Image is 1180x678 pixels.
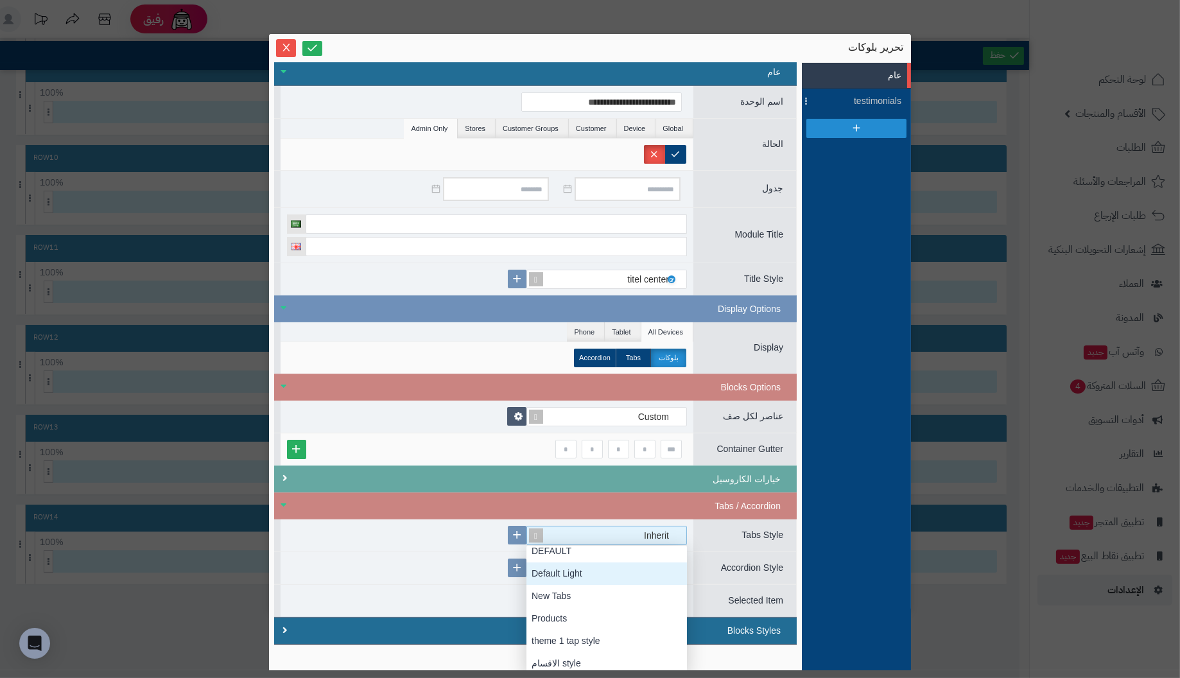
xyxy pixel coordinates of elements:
[723,411,783,421] span: عناصر لكل صف
[849,40,903,56] span: تحرير بلوكات
[762,183,783,193] span: جدول
[644,526,682,544] div: Inherit
[526,630,687,652] div: theme 1 tap style
[616,349,651,367] label: Tabs
[742,530,783,540] span: Tabs Style
[655,119,693,138] li: Global
[717,444,784,454] span: Container Gutter
[740,96,783,107] span: اسم الوحدة
[651,349,686,367] label: بلوكات
[638,408,682,426] div: Custom
[754,342,783,352] span: Display
[744,274,783,284] span: Title Style
[802,63,911,89] li: عام
[274,58,797,86] div: عام
[567,322,605,342] li: Phone
[617,119,656,138] li: Device
[274,295,797,322] div: Display Options
[526,562,687,585] div: Default Light
[526,607,687,630] div: Products
[290,624,781,638] div: Blocks Styles
[458,119,496,138] li: Stores
[526,540,687,562] div: DEFAULT
[19,628,50,659] div: Open Intercom Messenger
[526,585,687,607] div: New Tabs
[605,322,641,342] li: Tablet
[526,546,687,674] div: grid
[844,94,901,108] span: testimonials
[735,229,783,239] span: Module Title
[496,119,569,138] li: Customer Groups
[274,374,797,401] div: Blocks Options
[276,39,296,57] button: Close
[721,562,783,573] span: Accordion Style
[641,322,693,342] li: All Devices
[627,270,682,288] div: titel center
[404,119,458,138] li: Admin Only
[274,492,797,519] div: Tabs / Accordion
[274,465,797,492] div: خيارات الكاروسيل
[574,349,616,367] label: Accordion
[291,220,301,227] img: العربية
[762,139,783,149] span: الحالة
[526,652,687,675] div: الاقسام style
[569,119,617,138] li: Customer
[291,243,301,250] img: English
[728,595,783,605] span: Selected Item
